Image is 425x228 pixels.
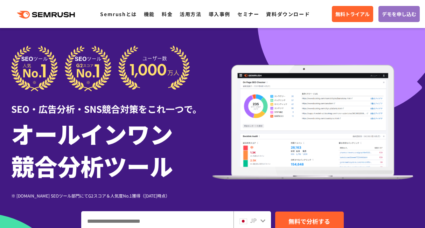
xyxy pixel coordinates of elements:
span: 無料トライアル [335,10,370,18]
span: JP [250,216,257,224]
span: 無料で分析する [288,217,330,226]
a: Semrushとは [100,11,137,18]
a: 料金 [162,11,173,18]
a: デモを申し込む [378,6,420,22]
div: SEO・広告分析・SNS競合対策をこれ一つで。 [11,91,212,116]
a: セミナー [237,11,259,18]
a: 導入事例 [209,11,230,18]
a: 活用方法 [180,11,201,18]
a: 資料ダウンロード [266,11,310,18]
a: 機能 [144,11,155,18]
span: デモを申し込む [382,10,416,18]
div: ※ [DOMAIN_NAME] SEOツール部門にてG2スコア＆人気度No.1獲得（[DATE]時点） [11,192,212,199]
a: 無料トライアル [332,6,373,22]
h1: オールインワン 競合分析ツール [11,117,212,182]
